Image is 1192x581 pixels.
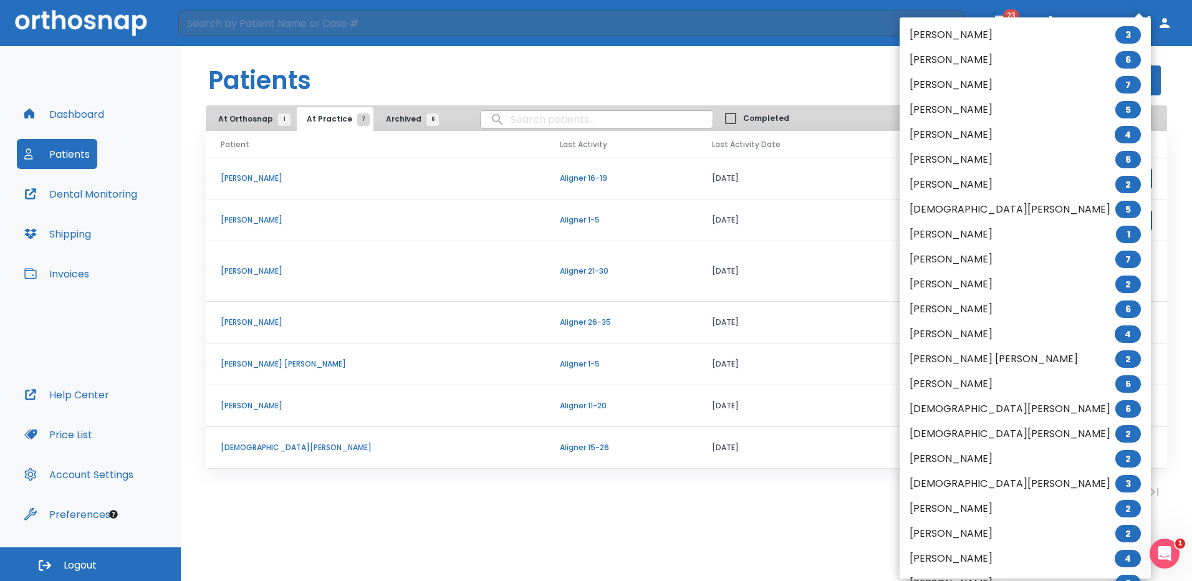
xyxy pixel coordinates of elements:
[1115,375,1141,393] span: 5
[1115,450,1141,468] span: 2
[1115,76,1141,94] span: 7
[900,272,1151,297] li: [PERSON_NAME]
[900,222,1151,247] li: [PERSON_NAME]
[900,496,1151,521] li: [PERSON_NAME]
[900,47,1151,72] li: [PERSON_NAME]
[1115,325,1141,343] span: 4
[1115,176,1141,193] span: 2
[1115,51,1141,69] span: 6
[1115,525,1141,542] span: 2
[1115,126,1141,143] span: 4
[900,347,1151,372] li: [PERSON_NAME] [PERSON_NAME]
[900,396,1151,421] li: [DEMOGRAPHIC_DATA][PERSON_NAME]
[1116,226,1141,243] span: 1
[1175,539,1185,549] span: 1
[900,322,1151,347] li: [PERSON_NAME]
[900,197,1151,222] li: [DEMOGRAPHIC_DATA][PERSON_NAME]
[1115,400,1141,418] span: 6
[1115,300,1141,318] span: 6
[900,97,1151,122] li: [PERSON_NAME]
[1115,475,1141,492] span: 3
[1150,539,1180,569] iframe: Intercom live chat
[1115,251,1141,268] span: 7
[1115,201,1141,218] span: 5
[1115,350,1141,368] span: 2
[900,172,1151,197] li: [PERSON_NAME]
[1115,151,1141,168] span: 6
[1115,500,1141,517] span: 2
[900,372,1151,396] li: [PERSON_NAME]
[1115,550,1141,567] span: 4
[900,297,1151,322] li: [PERSON_NAME]
[900,72,1151,97] li: [PERSON_NAME]
[900,122,1151,147] li: [PERSON_NAME]
[1115,101,1141,118] span: 5
[900,521,1151,546] li: [PERSON_NAME]
[1115,26,1141,44] span: 3
[900,247,1151,272] li: [PERSON_NAME]
[900,446,1151,471] li: [PERSON_NAME]
[900,22,1151,47] li: [PERSON_NAME]
[900,546,1151,571] li: [PERSON_NAME]
[900,421,1151,446] li: [DEMOGRAPHIC_DATA][PERSON_NAME]
[900,147,1151,172] li: [PERSON_NAME]
[1115,425,1141,443] span: 2
[1115,276,1141,293] span: 2
[900,471,1151,496] li: [DEMOGRAPHIC_DATA][PERSON_NAME]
